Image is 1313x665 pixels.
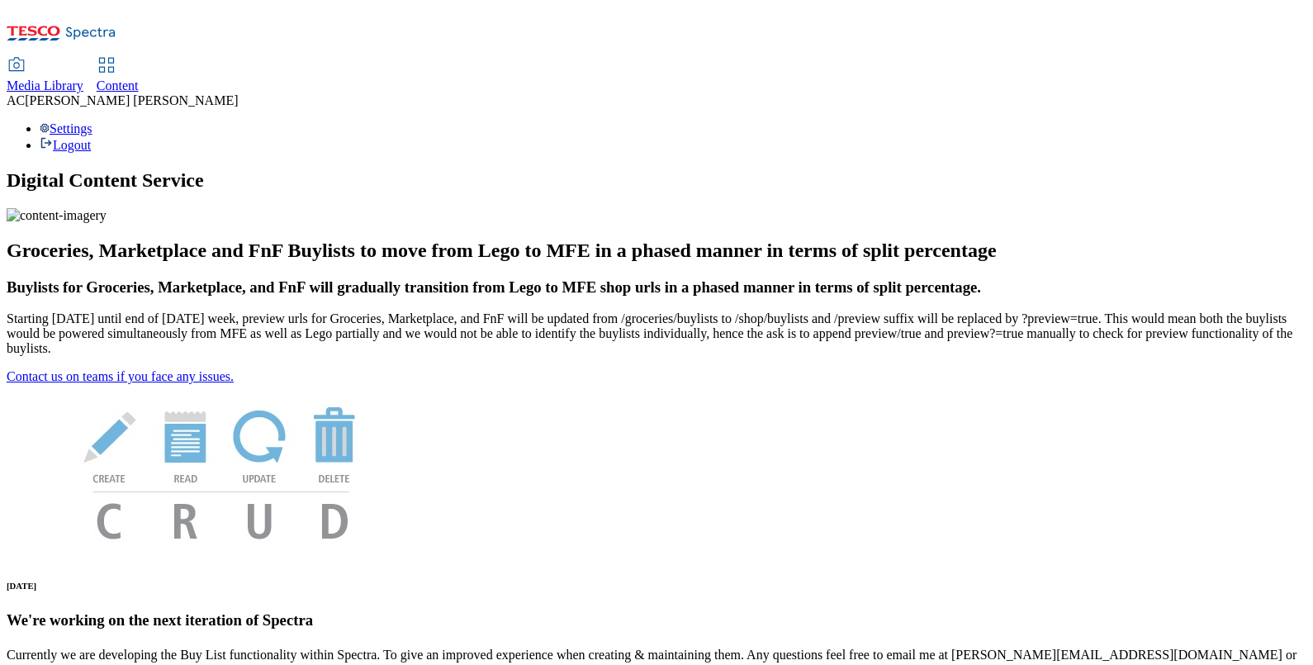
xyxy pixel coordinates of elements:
[97,78,139,93] span: Content
[7,93,25,107] span: AC
[7,78,83,93] span: Media Library
[7,208,107,223] img: content-imagery
[40,138,91,152] a: Logout
[40,121,92,135] a: Settings
[7,384,436,557] img: News Image
[7,369,234,383] a: Contact us on teams if you face any issues.
[7,240,1306,262] h2: Groceries, Marketplace and FnF Buylists to move from Lego to MFE in a phased manner in terms of s...
[7,311,1306,356] p: Starting [DATE] until end of [DATE] week, preview urls for Groceries, Marketplace, and FnF will b...
[7,278,1306,297] h3: Buylists for Groceries, Marketplace, and FnF will gradually transition from Lego to MFE shop urls...
[7,581,1306,591] h6: [DATE]
[7,59,83,93] a: Media Library
[97,59,139,93] a: Content
[25,93,238,107] span: [PERSON_NAME] [PERSON_NAME]
[7,611,1306,629] h3: We're working on the next iteration of Spectra
[7,169,1306,192] h1: Digital Content Service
